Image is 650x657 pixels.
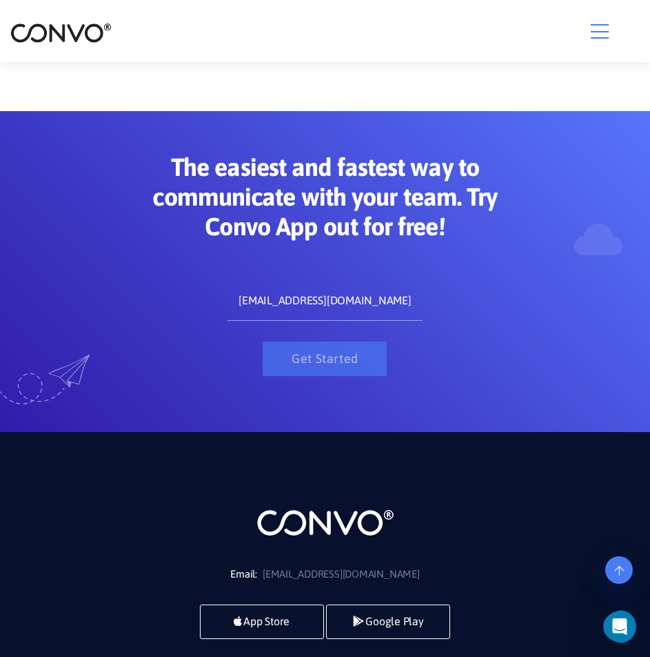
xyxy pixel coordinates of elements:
[263,565,420,584] a: [EMAIL_ADDRESS][DOMAIN_NAME]
[603,610,646,643] iframe: Intercom live chat
[227,280,423,321] input: YOUR WORK EMAIL ADDRESS
[200,605,324,639] a: App Store
[263,342,387,376] button: Get Started
[256,508,394,537] img: logo_not_found
[326,605,450,639] a: Google Play
[10,565,640,584] li: Email:
[140,153,511,253] h2: The easiest and fastest way to communicate with your team. Try Convo App out for free!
